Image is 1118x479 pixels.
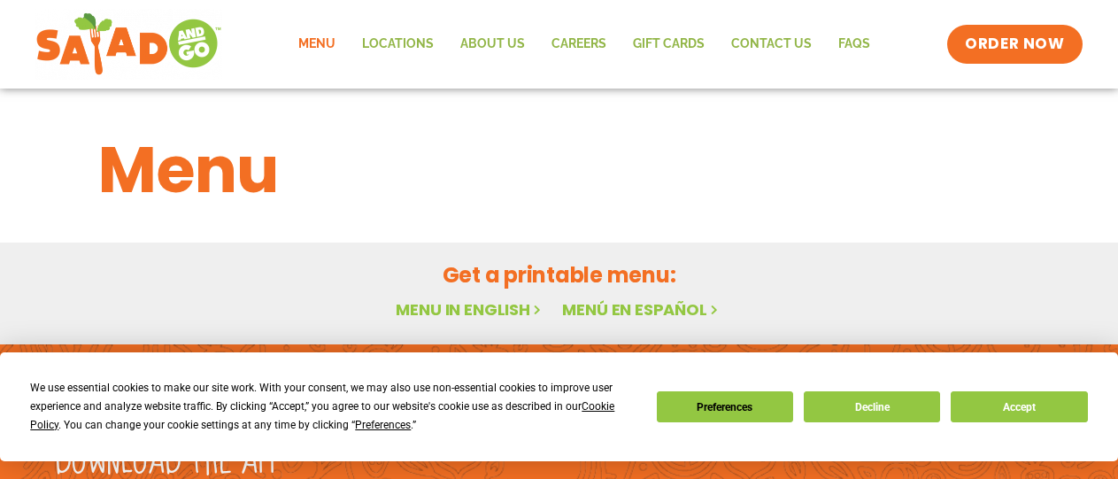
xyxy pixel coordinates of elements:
[538,24,620,65] a: Careers
[98,122,1021,218] h1: Menu
[825,24,883,65] a: FAQs
[285,24,349,65] a: Menu
[355,419,411,431] span: Preferences
[620,24,718,65] a: GIFT CARDS
[947,25,1082,64] a: ORDER NOW
[35,9,222,80] img: new-SAG-logo-768×292
[804,391,940,422] button: Decline
[951,391,1087,422] button: Accept
[965,34,1064,55] span: ORDER NOW
[657,391,793,422] button: Preferences
[396,298,544,321] a: Menu in English
[285,24,883,65] nav: Menu
[98,259,1021,290] h2: Get a printable menu:
[562,298,721,321] a: Menú en español
[718,24,825,65] a: Contact Us
[30,379,635,435] div: We use essential cookies to make our site work. With your consent, we may also use non-essential ...
[349,24,447,65] a: Locations
[447,24,538,65] a: About Us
